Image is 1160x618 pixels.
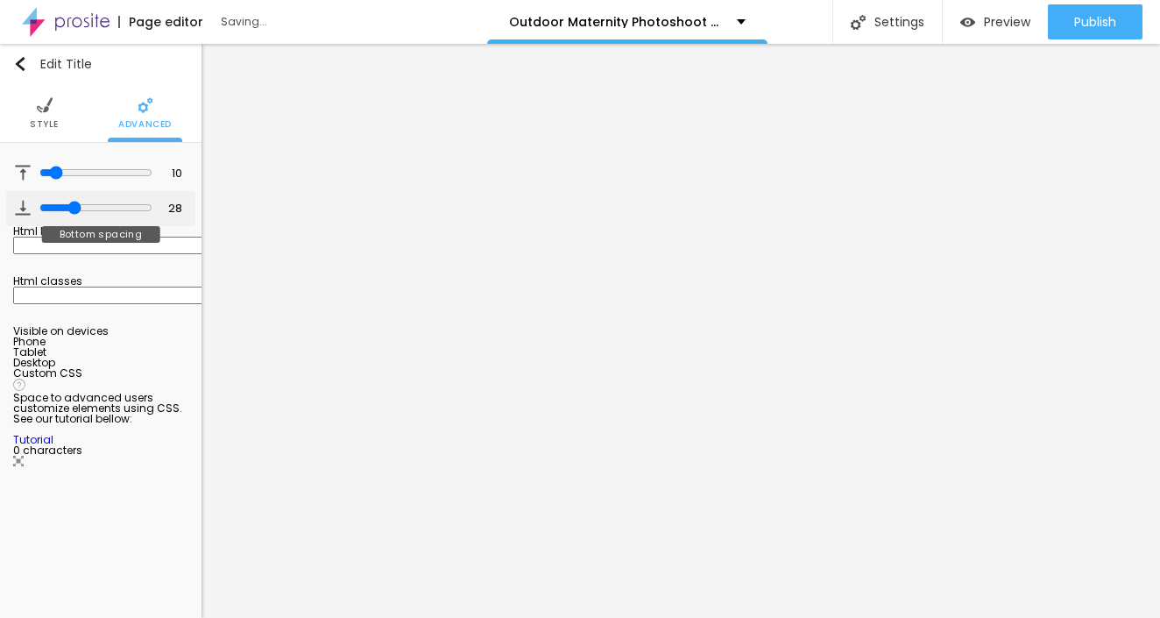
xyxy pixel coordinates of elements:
[1074,15,1116,29] span: Publish
[13,326,188,337] div: Visible on devices
[13,368,188,379] div: Custom CSS
[509,16,724,28] p: Outdoor Maternity Photoshoot Proposal
[13,57,92,71] div: Edit Title
[221,17,422,27] div: Saving...
[13,432,53,447] a: Tutorial
[1048,4,1142,39] button: Publish
[13,456,24,466] img: Icone
[943,4,1048,39] button: Preview
[960,15,975,30] img: view-1.svg
[15,200,31,216] img: Icone
[13,393,188,445] div: Space to advanced users customize elements using CSS. See our tutorial bellow:
[13,276,188,287] div: Html classes
[30,120,59,129] span: Style
[138,97,153,113] img: Icone
[118,120,172,129] span: Advanced
[13,334,46,349] span: Phone
[37,97,53,113] img: Icone
[13,379,25,391] img: Icone
[13,345,46,359] span: Tablet
[984,15,1030,29] span: Preview
[851,15,866,30] img: Icone
[13,57,27,71] img: Icone
[202,44,1160,618] iframe: Editor
[118,16,203,28] div: Page editor
[15,165,31,181] img: Icone
[13,355,55,370] span: Desktop
[13,226,188,237] div: Html ID
[13,445,188,468] div: 0 characters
